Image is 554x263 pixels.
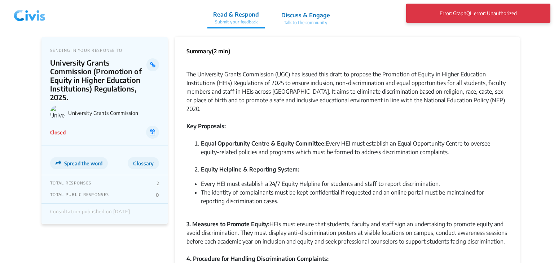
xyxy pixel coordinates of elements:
[128,157,159,169] button: Glossary
[201,139,508,165] li: Every HEI must establish an Equal Opportunity Centre to oversee equity-related policies and progr...
[64,160,102,166] span: Spread the word
[50,129,66,136] p: Closed
[50,58,146,102] p: University Grants Commission (Promotion of Equity in Higher Education Institutions) Regulations, ...
[281,11,330,19] p: Discuss & Engage
[50,105,65,120] img: University Grants Commission logo
[50,48,159,53] p: SENDING IN YOUR RESPONSE TO
[50,180,91,186] p: TOTAL RESPONSES
[157,180,159,186] p: 2
[201,166,299,173] strong: Equity Helpline & Reporting System:
[212,48,230,55] span: (2 min)
[186,122,226,130] strong: Key Proposals:
[50,157,108,169] button: Spread the word
[201,179,508,188] li: Every HEI must establish a 24/7 Equity Helpline for students and staff to report discrimination.
[186,255,329,262] strong: 4. Procedure for Handling Discrimination Complaints:
[213,19,259,25] p: Submit your feedback
[68,110,159,116] p: University Grants Commission
[186,220,269,228] strong: 3. Measures to Promote Equity:
[133,160,154,166] span: Glossary
[415,6,541,20] p: Error: GraphQL error: Unauthorized
[50,209,130,218] div: Consultation published on [DATE]
[186,220,508,254] div: HEIs must ensure that students, faculty and staff sign an undertaking to promote equity and avoid...
[186,61,508,122] div: The University Grants Commission (UGC) has issued this draft to propose the Promotion of Equity i...
[186,47,230,55] p: Summary
[213,10,259,19] p: Read & Respond
[201,140,326,147] strong: Equal Opportunity Centre & Equity Committee:
[156,192,159,198] p: 0
[50,192,109,198] p: TOTAL PUBLIC RESPONSES
[11,3,48,25] img: navlogo.png
[201,188,508,214] li: The identity of complainants must be kept confidential if requested and an online portal must be ...
[281,19,330,26] p: Talk to the community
